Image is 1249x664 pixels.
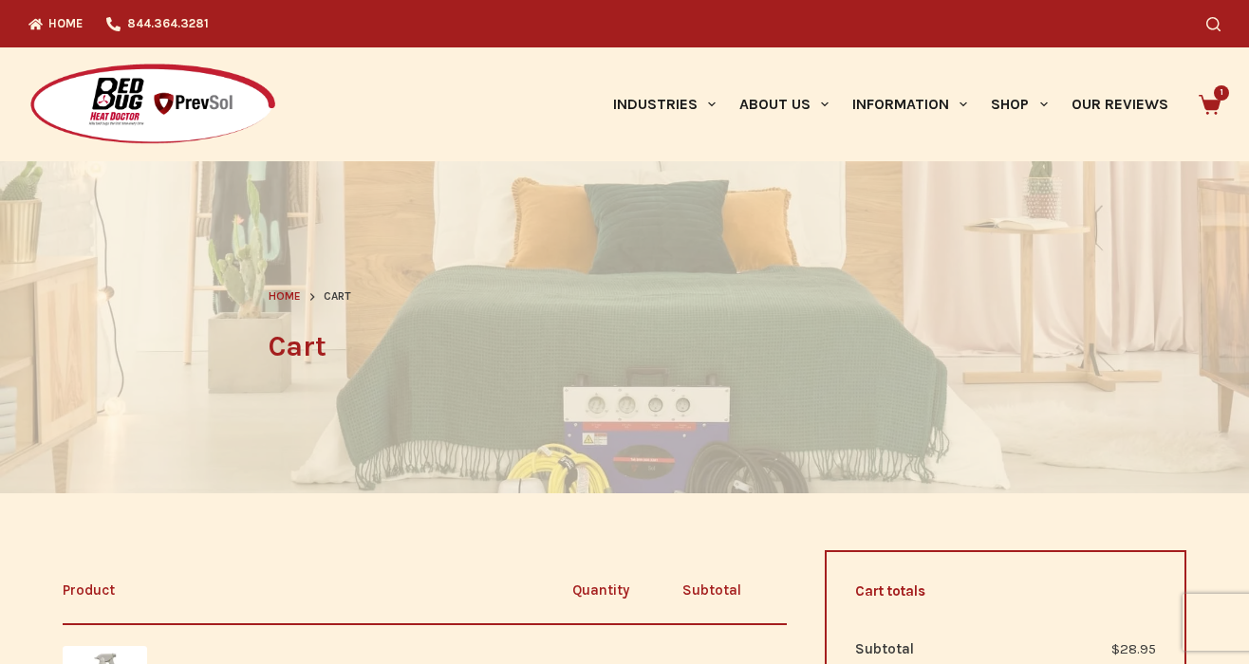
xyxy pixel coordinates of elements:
[1214,85,1229,101] span: 1
[601,47,1180,161] nav: Primary
[269,325,980,368] h1: Cart
[28,63,277,147] img: Prevsol/Bed Bug Heat Doctor
[1111,640,1156,657] bdi: 28.95
[324,287,351,306] span: Cart
[855,581,1156,602] h2: Cart totals
[601,47,727,161] a: Industries
[979,47,1059,161] a: Shop
[542,557,659,624] th: Quantity
[269,289,301,303] span: Home
[269,287,301,306] a: Home
[1059,47,1180,161] a: Our Reviews
[1206,17,1221,31] button: Search
[727,47,840,161] a: About Us
[1111,640,1120,657] span: $
[63,557,542,624] th: Product
[659,557,765,624] th: Subtotal
[841,47,979,161] a: Information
